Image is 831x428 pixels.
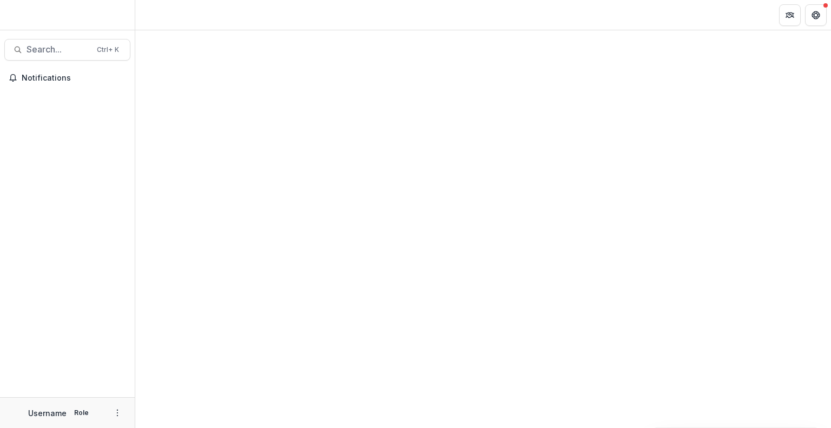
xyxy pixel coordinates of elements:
span: Search... [27,44,90,55]
button: Get Help [805,4,827,26]
p: Role [71,408,92,418]
div: Ctrl + K [95,44,121,56]
span: Notifications [22,74,126,83]
button: More [111,406,124,419]
button: Notifications [4,69,130,87]
p: Username [28,407,67,419]
button: Search... [4,39,130,61]
button: Partners [779,4,801,26]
